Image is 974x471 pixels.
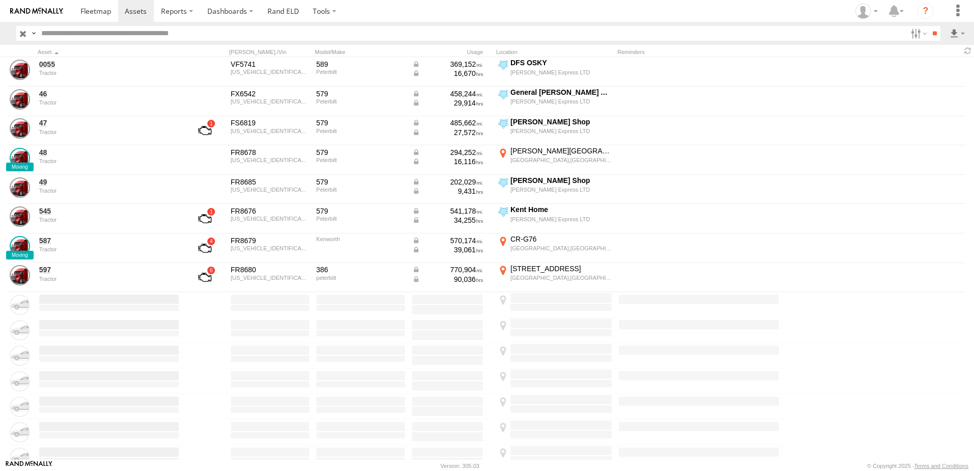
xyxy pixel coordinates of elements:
label: Click to View Current Location [496,234,613,262]
div: undefined [39,99,179,106]
i: ? [917,3,934,19]
a: 48 [39,148,179,157]
a: View Asset Details [10,236,30,256]
div: FR8680 [231,265,309,274]
label: Click to View Current Location [496,58,613,86]
div: Data from Vehicle CANbus [412,245,483,254]
div: Peterbilt [316,216,405,222]
a: 587 [39,236,179,245]
a: View Asset Details [10,177,30,198]
div: Tim Zylstra [852,4,881,19]
div: FR8679 [231,236,309,245]
div: [PERSON_NAME] Shop [510,117,612,126]
div: FX6542 [231,89,309,98]
a: View Asset Details [10,60,30,80]
div: Model/Make [315,48,407,56]
div: Data from Vehicle CANbus [412,177,483,187]
div: Data from Vehicle CANbus [412,236,483,245]
div: [GEOGRAPHIC_DATA],[GEOGRAPHIC_DATA] [510,274,612,281]
div: Data from Vehicle CANbus [412,69,483,78]
a: View Asset with Fault/s [186,265,224,290]
div: Data from Vehicle CANbus [412,157,483,166]
div: Data from Vehicle CANbus [412,98,483,108]
div: undefined [39,246,179,252]
a: 47 [39,118,179,127]
div: [PERSON_NAME] Express LTD [510,216,612,223]
div: Reminders [617,48,780,56]
div: 1XPBD49X6PD860006 [231,157,309,163]
div: [PERSON_NAME] Express LTD [510,127,612,135]
a: 49 [39,177,179,187]
div: [GEOGRAPHIC_DATA],[GEOGRAPHIC_DATA] [510,245,612,252]
div: 386 [316,265,405,274]
div: Data from Vehicle CANbus [412,89,483,98]
a: View Asset Details [10,118,30,139]
div: [PERSON_NAME]./Vin [229,48,311,56]
div: © Copyright 2025 - [867,463,968,469]
div: 1XPBD49X0RD687005 [231,187,309,193]
div: Click to Sort [38,48,180,56]
div: General [PERSON_NAME] Avon [510,88,612,97]
div: undefined [39,158,179,164]
div: [PERSON_NAME] Shop [510,176,612,185]
div: Version: 305.03 [441,463,479,469]
div: Data from Vehicle CANbus [412,187,483,196]
div: Data from Vehicle CANbus [412,206,483,216]
div: [PERSON_NAME] Express LTD [510,186,612,193]
div: 589 [316,60,405,69]
div: Peterbilt [316,128,405,134]
label: Export results as... [949,26,966,41]
div: undefined [39,188,179,194]
img: rand-logo.svg [10,8,63,15]
div: peterbilt [316,275,405,281]
label: Click to View Current Location [496,117,613,145]
div: 1XDAD49X36J139868 [231,245,309,251]
a: View Asset Details [10,89,30,110]
div: FR8678 [231,148,309,157]
a: Terms and Conditions [914,463,968,469]
div: 1XPBDP9X5LD665686 [231,98,309,104]
div: 579 [316,206,405,216]
div: Data from Vehicle CANbus [412,60,483,69]
a: View Asset with Fault/s [186,236,224,260]
label: Click to View Current Location [496,146,613,174]
div: [PERSON_NAME] Express LTD [510,69,612,76]
div: 579 [316,89,405,98]
div: Data from Vehicle CANbus [412,148,483,157]
label: Search Filter Options [907,26,929,41]
label: Click to View Current Location [496,264,613,292]
a: View Asset Details [10,265,30,285]
div: 579 [316,177,405,187]
label: Click to View Current Location [496,88,613,115]
a: View Asset with Fault/s [186,118,224,143]
div: FR8685 [231,177,309,187]
div: Data from Vehicle CANbus [412,265,483,274]
div: FS6819 [231,118,309,127]
div: 1XPBDP9X0LD665692 [231,69,309,75]
a: 46 [39,89,179,98]
div: [PERSON_NAME][GEOGRAPHIC_DATA] [510,146,612,155]
a: Visit our Website [6,461,52,471]
div: 579 [316,148,405,157]
a: 545 [39,206,179,216]
div: [PERSON_NAME] Express LTD [510,98,612,105]
a: View Asset with Fault/s [186,206,224,231]
div: 1XPHD49X1CD144649 [231,275,309,281]
div: undefined [39,276,179,282]
label: Click to View Current Location [496,205,613,232]
div: Data from Vehicle CANbus [412,216,483,225]
div: 579 [316,118,405,127]
div: Peterbilt [316,69,405,75]
div: Peterbilt [316,98,405,104]
div: 1XPBD49X8LD664773 [231,216,309,222]
div: Kenworth [316,236,405,242]
div: Data from Vehicle CANbus [412,118,483,127]
a: View Asset Details [10,206,30,227]
div: undefined [39,70,179,76]
div: Kent Home [510,205,612,214]
a: 0055 [39,60,179,69]
div: 1XPBDP9X0LD665787 [231,128,309,134]
div: Usage [411,48,492,56]
div: Location [496,48,613,56]
div: [STREET_ADDRESS] [510,264,612,273]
